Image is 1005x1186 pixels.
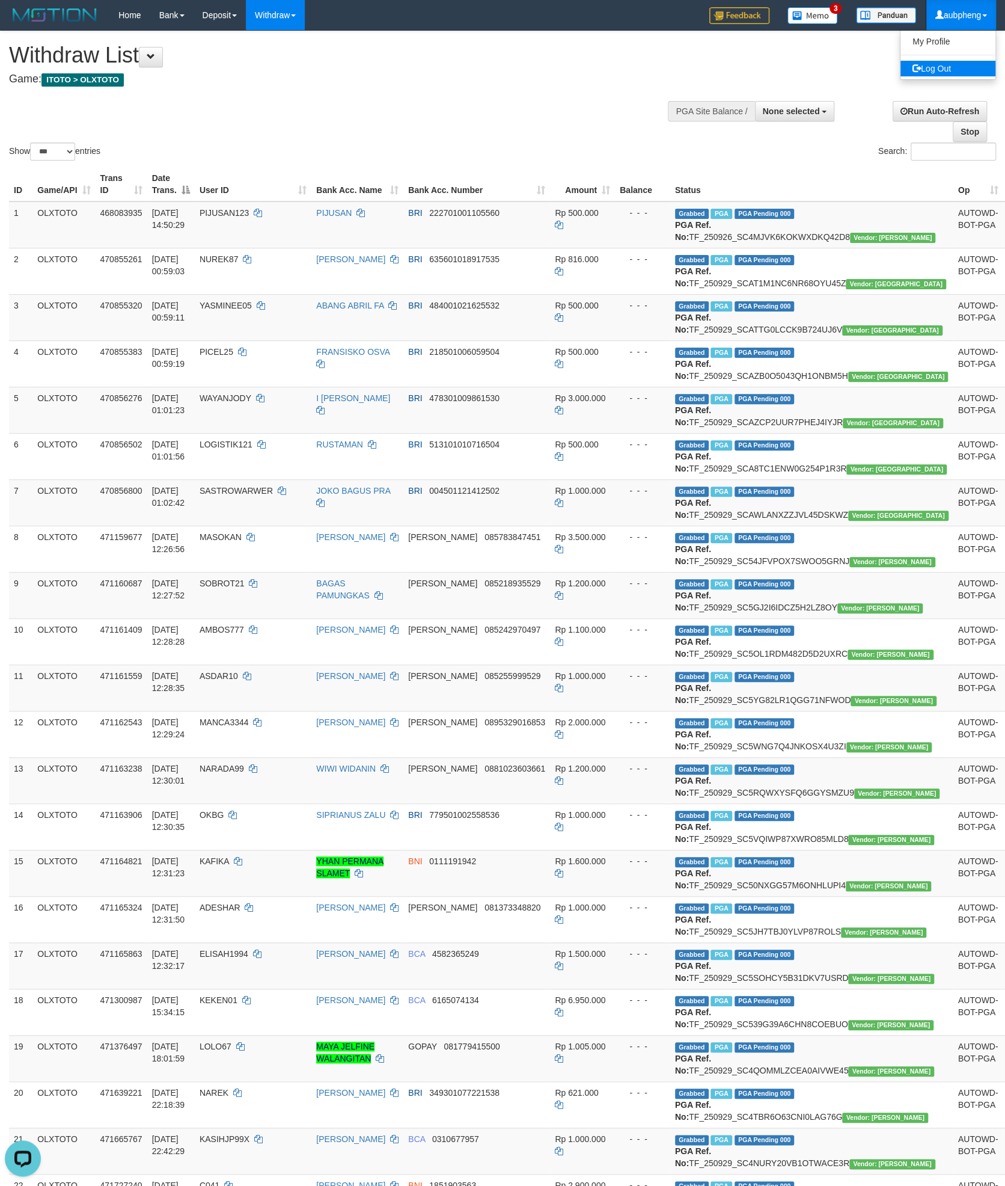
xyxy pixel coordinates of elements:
a: [PERSON_NAME] [316,625,385,634]
span: Grabbed [675,764,709,775]
span: PGA Pending [735,301,795,312]
span: 471162543 [100,717,142,727]
th: Bank Acc. Number: activate to sort column ascending [403,167,550,201]
span: Vendor URL: https://secure5.1velocity.biz [837,603,923,613]
span: PGA Pending [735,394,795,404]
td: TF_250929_SC5GJ2I6IDCZ5H2LZ8OY [670,572,953,618]
span: Marked by aubjosaragih [710,487,732,497]
span: PGA Pending [735,533,795,543]
td: 13 [9,757,32,803]
span: 470856800 [100,486,142,496]
th: Game/API: activate to sort column ascending [32,167,95,201]
input: Search: [911,143,996,161]
span: Rp 1.100.000 [555,625,605,634]
a: [PERSON_NAME] [316,532,385,542]
span: Vendor URL: https://secure10.1velocity.biz [846,279,946,289]
div: - - - [620,207,665,219]
td: AUTOWD-BOT-PGA [953,618,1003,665]
span: MANCA3344 [200,717,249,727]
span: PIJUSAN123 [200,208,249,218]
a: BAGAS PAMUNGKAS [316,579,369,600]
span: [DATE] 12:28:35 [152,671,185,693]
span: None selected [763,106,820,116]
div: - - - [620,624,665,636]
td: 3 [9,294,32,340]
th: Amount: activate to sort column ascending [550,167,615,201]
span: Grabbed [675,533,709,543]
td: AUTOWD-BOT-PGA [953,757,1003,803]
td: AUTOWD-BOT-PGA [953,340,1003,387]
a: My Profile [900,34,995,49]
div: - - - [620,855,665,867]
div: - - - [620,809,665,821]
td: 10 [9,618,32,665]
b: PGA Ref. No: [675,544,711,566]
td: TF_250929_SCAT1M1NC6NR68OYU45Z [670,248,953,294]
span: Grabbed [675,394,709,404]
span: [DATE] 00:59:19 [152,347,185,369]
span: [PERSON_NAME] [408,717,477,727]
span: Marked by aubjoksan [710,348,732,358]
span: Grabbed [675,579,709,589]
span: 471165324 [100,903,142,912]
span: OKBG [200,810,224,820]
th: User ID: activate to sort column ascending [195,167,311,201]
span: Marked by aubgusti [710,857,732,867]
td: 11 [9,665,32,711]
td: OLXTOTO [32,248,95,294]
span: Grabbed [675,301,709,312]
b: PGA Ref. No: [675,822,711,844]
span: Grabbed [675,625,709,636]
span: 471163238 [100,764,142,773]
td: OLXTOTO [32,479,95,526]
span: Vendor URL: https://secure10.1velocity.biz [842,325,942,336]
label: Show entries [9,143,100,161]
span: Vendor URL: https://secure4.1velocity.biz [850,233,936,243]
td: AUTOWD-BOT-PGA [953,572,1003,618]
td: AUTOWD-BOT-PGA [953,850,1003,896]
span: Copy 513101010716504 to clipboard [429,440,499,449]
td: OLXTOTO [32,803,95,850]
b: PGA Ref. No: [675,498,711,520]
a: ABANG ABRIL FA [316,301,383,310]
span: Rp 1.200.000 [555,579,605,588]
a: Log Out [900,61,995,76]
td: AUTOWD-BOT-PGA [953,711,1003,757]
span: Rp 3.500.000 [555,532,605,542]
a: Stop [953,121,987,142]
span: [DATE] 12:31:50 [152,903,185,924]
td: AUTOWD-BOT-PGA [953,896,1003,942]
span: [DATE] 12:30:01 [152,764,185,785]
span: Copy 478301009861530 to clipboard [429,393,499,403]
span: [PERSON_NAME] [408,671,477,681]
td: OLXTOTO [32,757,95,803]
span: Rp 816.000 [555,254,598,264]
td: OLXTOTO [32,387,95,433]
span: BRI [408,440,422,449]
select: Showentries [30,143,75,161]
td: AUTOWD-BOT-PGA [953,294,1003,340]
td: AUTOWD-BOT-PGA [953,526,1003,572]
span: BRI [408,347,422,357]
span: Marked by aubjosaragih [710,440,732,450]
th: Trans ID: activate to sort column ascending [96,167,147,201]
span: BRI [408,301,422,310]
b: PGA Ref. No: [675,405,711,427]
span: Grabbed [675,718,709,728]
span: Vendor URL: https://secure10.1velocity.biz [843,418,943,428]
a: [PERSON_NAME] [316,1134,385,1144]
span: 470855320 [100,301,142,310]
td: 12 [9,711,32,757]
span: Copy 085255999529 to clipboard [484,671,540,681]
span: Marked by aubjoksan [710,394,732,404]
td: TF_250929_SC5OL1RDM482D5D2UXRC [670,618,953,665]
a: [PERSON_NAME] [316,717,385,727]
td: OLXTOTO [32,618,95,665]
span: Vendor URL: https://secure10.1velocity.biz [848,372,948,382]
span: 471160687 [100,579,142,588]
span: NUREK87 [200,254,239,264]
div: - - - [620,438,665,450]
span: BRI [408,486,422,496]
td: AUTOWD-BOT-PGA [953,479,1003,526]
span: Vendor URL: https://secure5.1velocity.biz [846,742,932,752]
